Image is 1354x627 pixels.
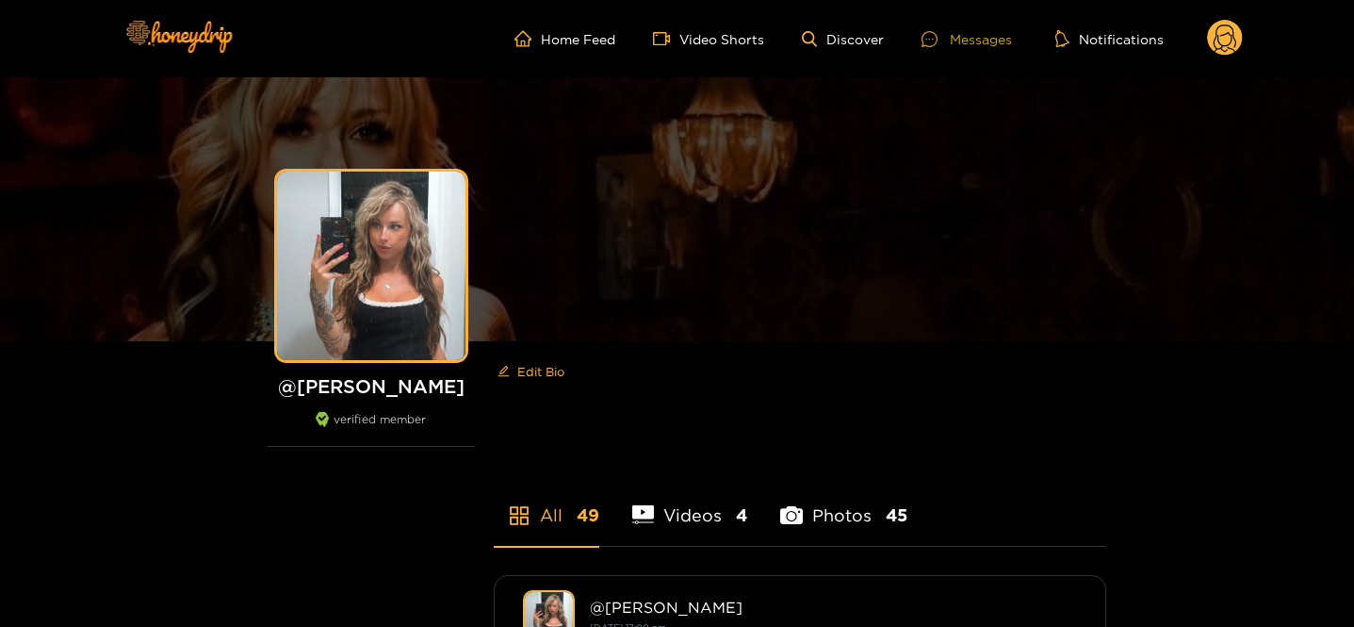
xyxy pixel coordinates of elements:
[517,362,564,381] span: Edit Bio
[780,461,907,546] li: Photos
[653,30,679,47] span: video-camera
[514,30,541,47] span: home
[590,599,1077,616] div: @ [PERSON_NAME]
[736,503,747,527] span: 4
[494,356,568,387] button: editEdit Bio
[802,31,884,47] a: Discover
[494,461,599,546] li: All
[886,503,907,527] span: 45
[1050,29,1169,48] button: Notifications
[632,461,748,546] li: Videos
[922,28,1012,50] div: Messages
[577,503,599,527] span: 49
[653,30,764,47] a: Video Shorts
[268,412,475,447] div: verified member
[498,365,510,379] span: edit
[514,30,615,47] a: Home Feed
[508,504,530,527] span: appstore
[268,374,475,398] h1: @ [PERSON_NAME]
